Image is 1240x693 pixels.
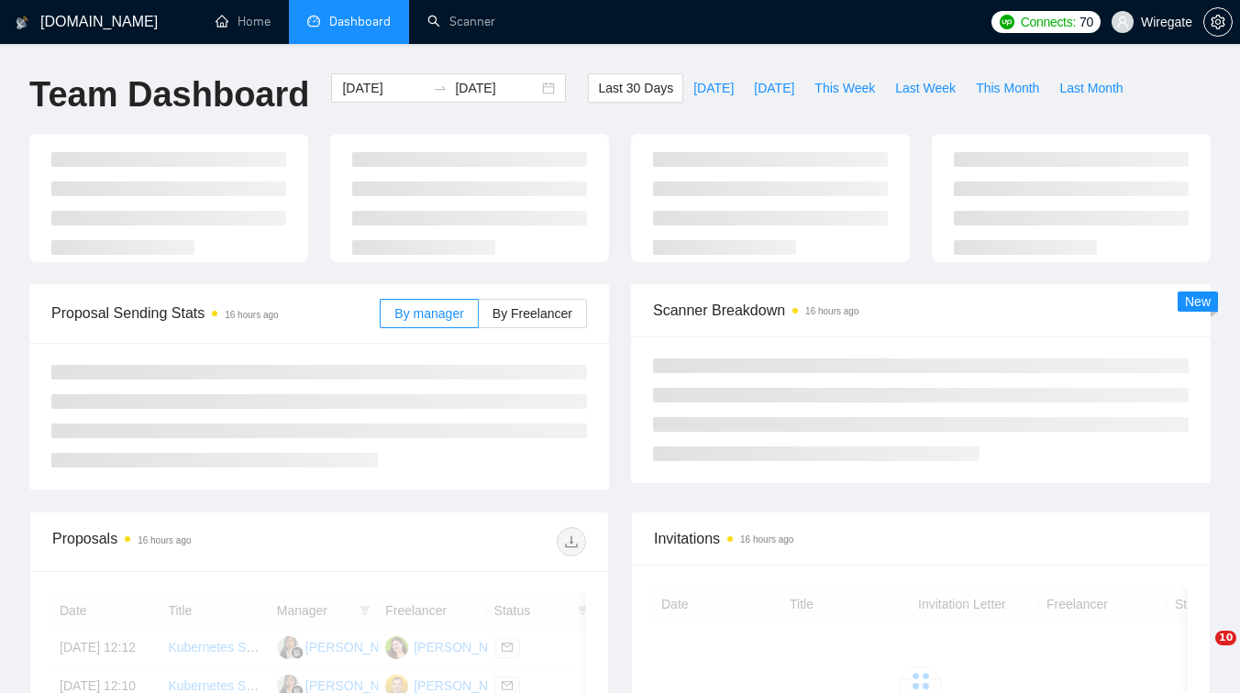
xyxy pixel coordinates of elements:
[433,81,448,95] span: to
[307,15,320,27] span: dashboard
[744,73,804,103] button: [DATE]
[976,78,1039,98] span: This Month
[1204,15,1232,29] span: setting
[895,78,956,98] span: Last Week
[1215,631,1236,645] span: 10
[455,78,538,98] input: End date
[493,306,572,321] span: By Freelancer
[1178,631,1222,675] iframe: Intercom live chat
[1185,294,1211,309] span: New
[1000,15,1014,29] img: upwork-logo.png
[653,299,1189,322] span: Scanner Breakdown
[693,78,734,98] span: [DATE]
[1079,12,1093,32] span: 70
[588,73,683,103] button: Last 30 Days
[52,527,319,556] div: Proposals
[16,8,28,38] img: logo
[1021,12,1076,32] span: Connects:
[1203,7,1233,37] button: setting
[598,78,673,98] span: Last 30 Days
[683,73,744,103] button: [DATE]
[138,535,191,545] time: 16 hours ago
[885,73,966,103] button: Last Week
[805,306,858,316] time: 16 hours ago
[1203,15,1233,29] a: setting
[1059,78,1123,98] span: Last Month
[216,14,271,29] a: homeHome
[342,78,426,98] input: Start date
[654,527,1188,550] span: Invitations
[427,14,495,29] a: searchScanner
[740,534,793,544] time: 16 hours ago
[225,310,278,320] time: 16 hours ago
[814,78,875,98] span: This Week
[394,306,463,321] span: By manager
[29,73,309,116] h1: Team Dashboard
[329,14,391,29] span: Dashboard
[1116,16,1129,28] span: user
[966,73,1049,103] button: This Month
[433,81,448,95] span: swap-right
[754,78,794,98] span: [DATE]
[1049,73,1133,103] button: Last Month
[804,73,885,103] button: This Week
[51,302,380,324] span: Proposal Sending Stats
